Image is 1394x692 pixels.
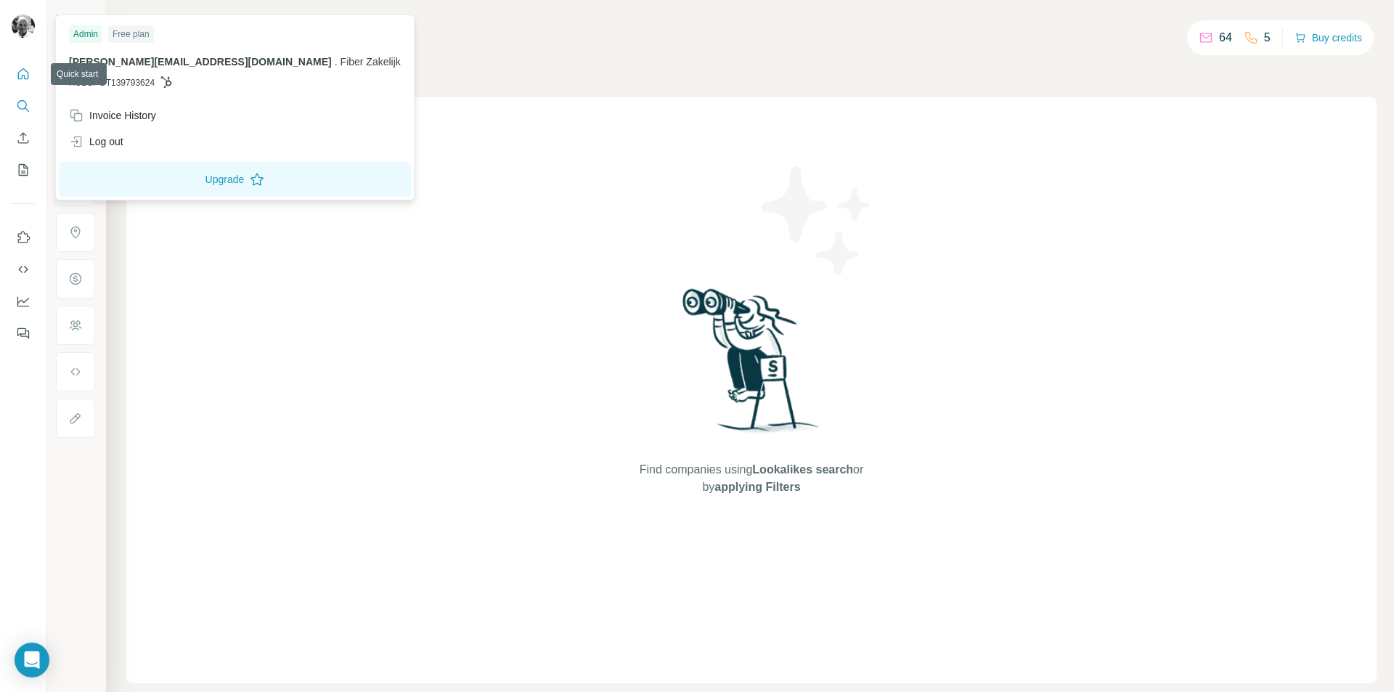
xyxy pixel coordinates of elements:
[12,61,35,87] button: Quick start
[341,56,401,68] span: Fiber Zakelijk
[635,461,868,496] span: Find companies using or by
[1295,28,1362,48] button: Buy credits
[69,134,123,149] div: Log out
[15,643,49,677] div: Open Intercom Messenger
[335,56,338,68] span: .
[1264,29,1271,46] p: 5
[59,162,411,197] button: Upgrade
[45,9,105,30] button: Show
[676,285,827,447] img: Surfe Illustration - Woman searching with binoculars
[12,125,35,151] button: Enrich CSV
[69,76,155,89] span: HUBSPOT139793624
[12,320,35,346] button: Feedback
[751,155,882,286] img: Surfe Illustration - Stars
[1219,29,1232,46] p: 64
[12,15,35,38] img: Avatar
[12,93,35,119] button: Search
[12,157,35,183] button: My lists
[752,463,853,476] span: Lookalikes search
[69,108,156,123] div: Invoice History
[126,17,1377,38] h4: Search
[714,481,800,493] span: applying Filters
[69,56,332,68] span: [PERSON_NAME][EMAIL_ADDRESS][DOMAIN_NAME]
[12,288,35,314] button: Dashboard
[69,25,102,43] div: Admin
[12,224,35,251] button: Use Surfe on LinkedIn
[108,25,154,43] div: Free plan
[12,256,35,282] button: Use Surfe API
